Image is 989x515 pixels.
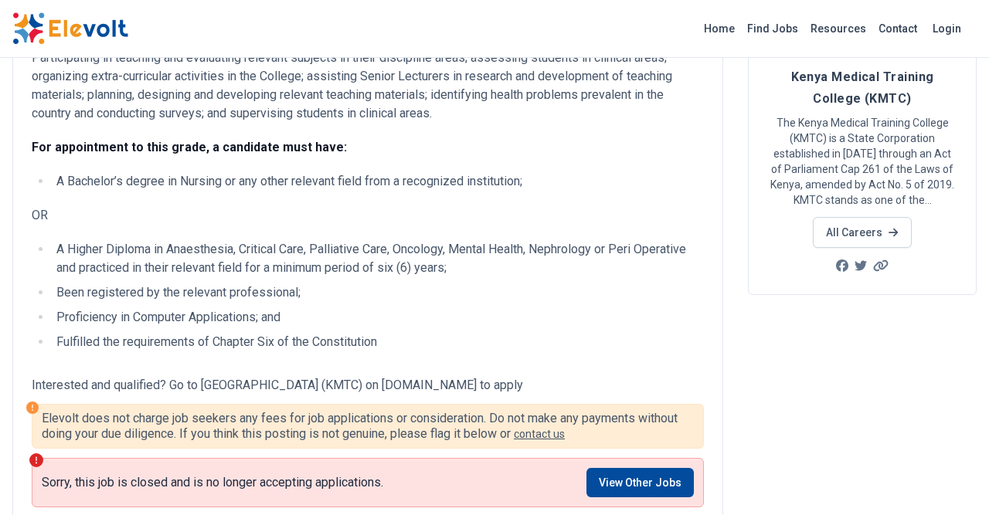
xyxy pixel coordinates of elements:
[804,16,872,41] a: Resources
[923,13,970,44] a: Login
[52,172,704,191] li: A Bachelor’s degree in Nursing or any other relevant field from a recognized institution;
[514,428,565,440] a: contact us
[912,441,989,515] iframe: Chat Widget
[767,115,957,208] p: The Kenya Medical Training College (KMTC) is a State Corporation established in [DATE] through an...
[698,16,741,41] a: Home
[42,475,383,490] p: Sorry, this job is closed and is no longer accepting applications.
[42,411,694,442] p: Elevolt does not charge job seekers any fees for job applications or consideration. Do not make a...
[872,16,923,41] a: Contact
[32,376,704,395] p: Interested and qualified? Go to [GEOGRAPHIC_DATA] (KMTC) on [DOMAIN_NAME] to apply
[586,468,694,497] a: View Other Jobs
[32,140,347,154] strong: For appointment to this grade, a candidate must have:
[12,12,128,45] img: Elevolt
[52,240,704,277] li: A Higher Diploma in Anaesthesia, Critical Care, Palliative Care, Oncology, Mental Health, Nephrol...
[791,69,934,106] span: Kenya Medical Training College (KMTC)
[32,49,704,123] p: Participating in teaching and evaluating relevant subjects in their discipline areas; assessing s...
[52,333,704,370] li: Fulfilled the requirements of Chapter Six of the Constitution
[52,283,704,302] li: Been registered by the relevant professional;
[741,16,804,41] a: Find Jobs
[32,206,704,225] p: OR
[813,217,911,248] a: All Careers
[52,308,704,327] li: Proficiency in Computer Applications; and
